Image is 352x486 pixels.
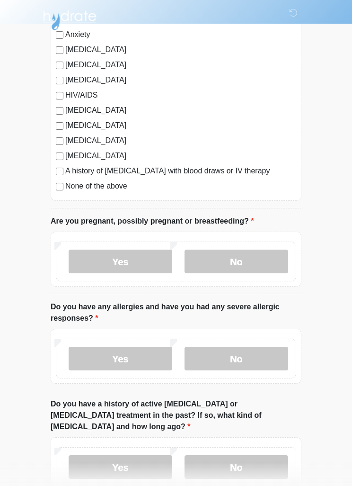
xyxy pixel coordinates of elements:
[56,122,63,130] input: [MEDICAL_DATA]
[51,398,301,432] label: Do you have a history of active [MEDICAL_DATA] or [MEDICAL_DATA] treatment in the past? If so, wh...
[185,455,288,479] label: No
[56,137,63,145] input: [MEDICAL_DATA]
[69,347,172,370] label: Yes
[56,153,63,160] input: [MEDICAL_DATA]
[65,165,296,177] label: A history of [MEDICAL_DATA] with blood draws or IV therapy
[185,250,288,273] label: No
[65,135,296,146] label: [MEDICAL_DATA]
[51,216,254,227] label: Are you pregnant, possibly pregnant or breastfeeding?
[69,455,172,479] label: Yes
[65,150,296,162] label: [MEDICAL_DATA]
[56,183,63,190] input: None of the above
[65,44,296,55] label: [MEDICAL_DATA]
[65,180,296,192] label: None of the above
[65,105,296,116] label: [MEDICAL_DATA]
[65,59,296,71] label: [MEDICAL_DATA]
[65,74,296,86] label: [MEDICAL_DATA]
[51,301,301,324] label: Do you have any allergies and have you had any severe allergic responses?
[185,347,288,370] label: No
[56,107,63,115] input: [MEDICAL_DATA]
[65,90,296,101] label: HIV/AIDS
[56,77,63,84] input: [MEDICAL_DATA]
[41,7,98,31] img: Hydrate IV Bar - Scottsdale Logo
[56,62,63,69] input: [MEDICAL_DATA]
[56,46,63,54] input: [MEDICAL_DATA]
[69,250,172,273] label: Yes
[65,120,296,131] label: [MEDICAL_DATA]
[56,92,63,99] input: HIV/AIDS
[56,168,63,175] input: A history of [MEDICAL_DATA] with blood draws or IV therapy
